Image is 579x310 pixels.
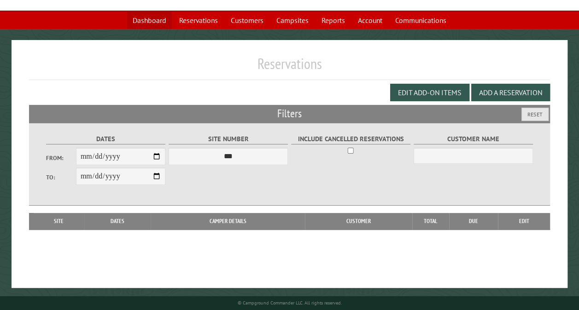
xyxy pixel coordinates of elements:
a: Customers [225,11,269,29]
th: Site [34,213,84,230]
th: Edit [498,213,550,230]
th: Total [412,213,449,230]
label: Site Number [169,134,288,144]
label: Customer Name [414,134,533,144]
a: Reservations [174,11,223,29]
button: Add a Reservation [471,84,550,101]
th: Customer [305,213,412,230]
label: From: [46,154,76,162]
button: Reset [521,108,549,121]
a: Dashboard [127,11,172,29]
th: Dates [84,213,151,230]
h1: Reservations [29,55,550,80]
th: Camper Details [151,213,305,230]
label: Dates [46,134,165,144]
a: Reports [316,11,351,29]
a: Communications [390,11,452,29]
th: Due [449,213,498,230]
label: Include Cancelled Reservations [291,134,410,144]
h2: Filters [29,105,550,122]
small: © Campground Commander LLC. All rights reserved. [238,300,342,306]
button: Edit Add-on Items [390,84,469,101]
a: Account [352,11,388,29]
a: Campsites [271,11,314,29]
label: To: [46,173,76,182]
